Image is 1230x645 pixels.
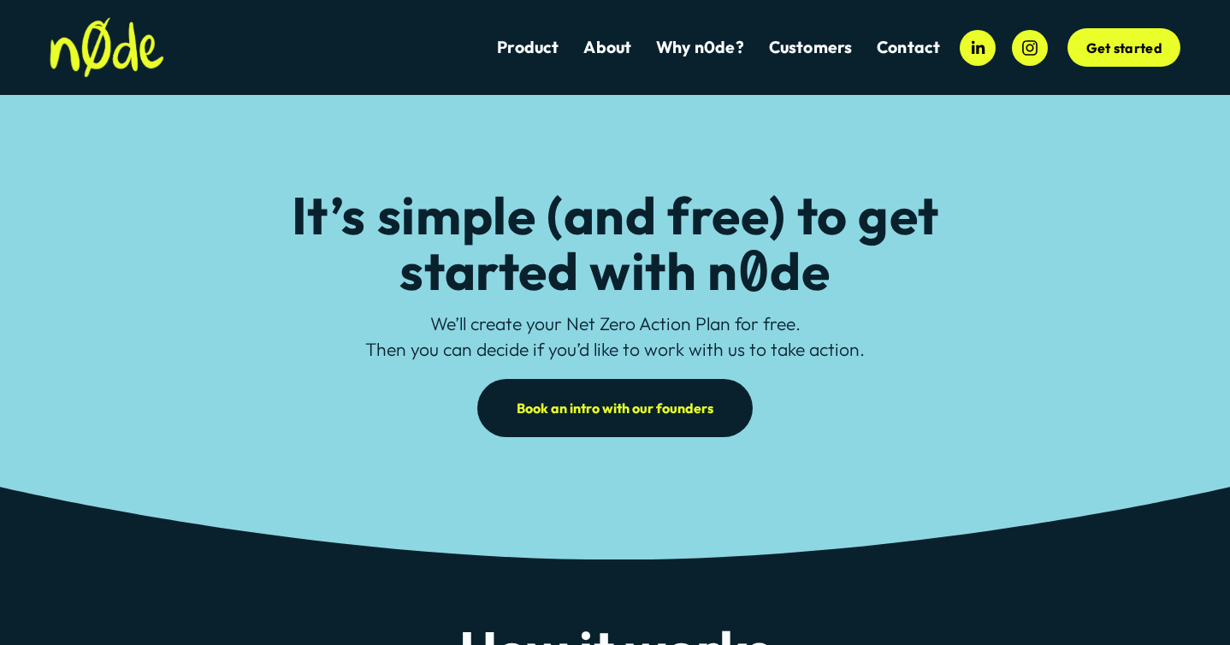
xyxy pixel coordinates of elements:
[877,36,940,59] a: Contact
[287,187,943,302] h2: It’s simple (and free) to get started with n de
[497,36,559,59] a: Product
[583,36,631,59] a: About
[738,239,771,307] em: 0
[960,30,996,66] a: LinkedIn
[656,36,744,59] a: Why n0de?
[477,379,754,437] a: Book an intro with our founders
[287,311,943,362] p: We’ll create your Net Zero Action Plan for free. Then you can decide if you’d like to work with u...
[1012,30,1048,66] a: Instagram
[1067,28,1180,68] a: Get started
[769,36,853,59] a: folder dropdown
[50,17,164,78] img: n0de
[769,38,853,57] span: Customers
